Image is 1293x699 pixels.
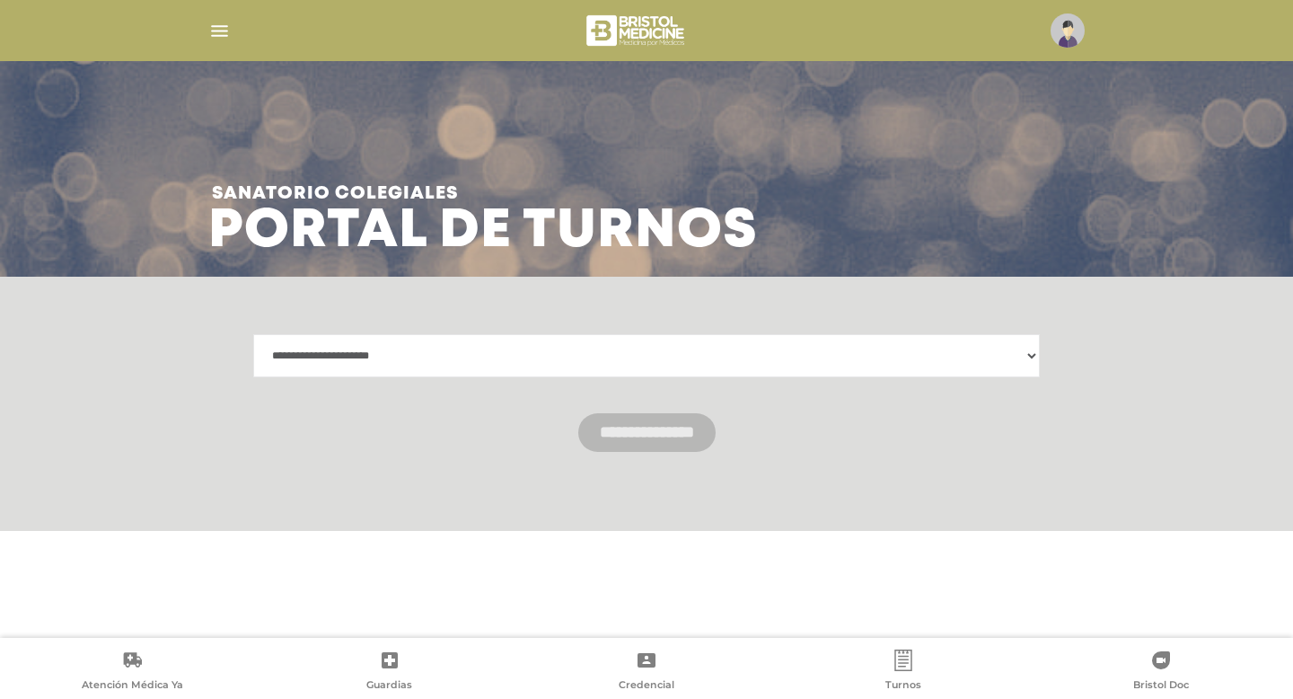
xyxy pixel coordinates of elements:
h3: Portal de turnos [208,171,758,255]
a: Turnos [775,650,1032,695]
a: Guardias [260,650,517,695]
span: Atención Médica Ya [82,678,183,695]
span: Bristol Doc [1133,678,1189,695]
a: Credencial [518,650,775,695]
a: Bristol Doc [1033,650,1289,695]
img: profile-placeholder.svg [1051,13,1085,48]
span: Turnos [885,678,921,695]
img: Cober_menu-lines-white.svg [208,20,231,42]
img: bristol-medicine-blanco.png [584,9,690,52]
a: Atención Médica Ya [4,650,260,695]
span: Sanatorio colegiales [212,171,758,217]
span: Guardias [366,678,412,695]
span: Credencial [619,678,674,695]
